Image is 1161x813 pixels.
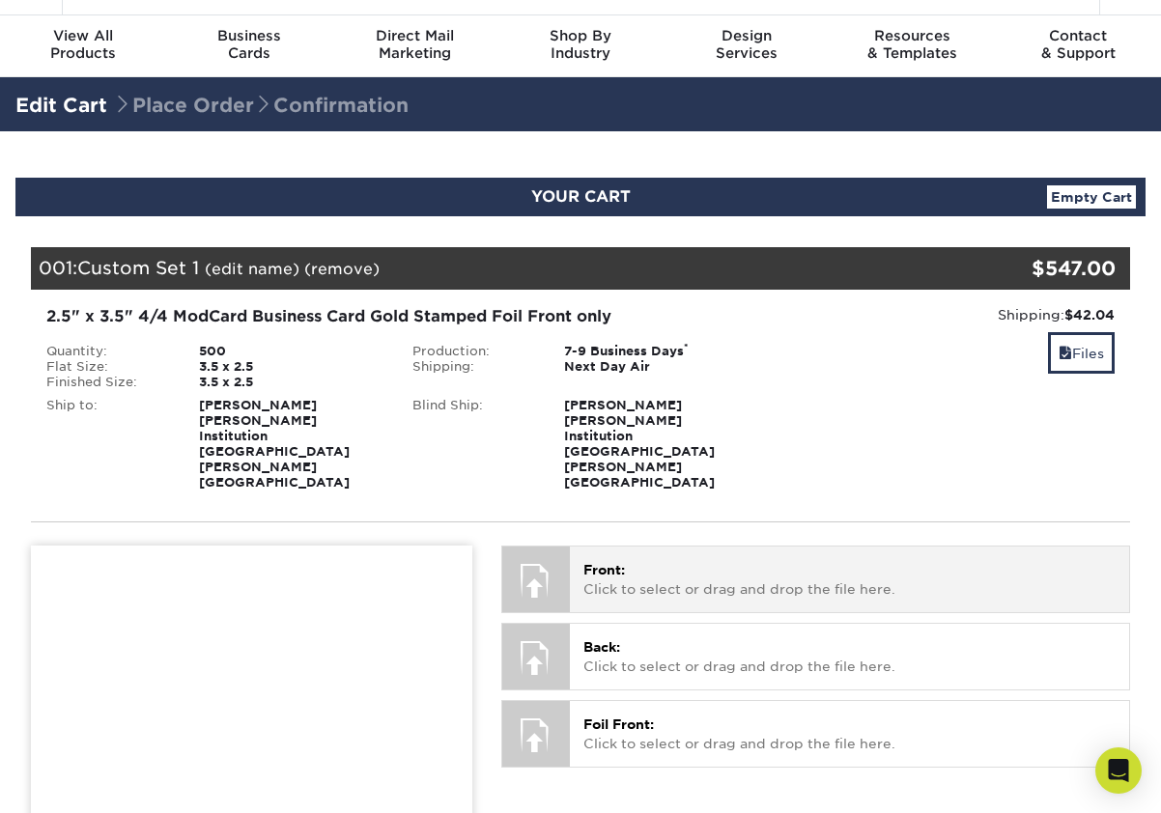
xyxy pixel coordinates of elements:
[778,305,1115,324] div: Shipping:
[531,187,631,206] span: YOUR CART
[583,715,1116,754] p: Click to select or drag and drop the file here.
[947,254,1116,283] div: $547.00
[32,375,184,390] div: Finished Size:
[304,260,380,278] a: (remove)
[32,344,184,359] div: Quantity:
[331,27,497,44] span: Direct Mail
[398,398,551,491] div: Blind Ship:
[166,27,332,44] span: Business
[995,27,1161,62] div: & Support
[1047,185,1136,209] a: Empty Cart
[331,27,497,62] div: Marketing
[550,359,763,375] div: Next Day Air
[77,257,199,278] span: Custom Set 1
[1059,346,1072,361] span: files
[583,562,625,577] span: Front:
[184,359,398,375] div: 3.5 x 2.5
[497,27,664,44] span: Shop By
[564,398,715,490] strong: [PERSON_NAME] [PERSON_NAME] Institution [GEOGRAPHIC_DATA][PERSON_NAME] [GEOGRAPHIC_DATA]
[550,344,763,359] div: 7-9 Business Days
[113,94,409,117] span: Place Order Confirmation
[664,15,830,77] a: DesignServices
[830,15,996,77] a: Resources& Templates
[1048,332,1115,374] a: Files
[398,344,551,359] div: Production:
[497,15,664,77] a: Shop ByIndustry
[583,639,620,655] span: Back:
[46,305,749,328] div: 2.5" x 3.5" 4/4 ModCard Business Card Gold Stamped Foil Front only
[205,260,299,278] a: (edit name)
[583,560,1116,600] p: Click to select or drag and drop the file here.
[664,27,830,62] div: Services
[331,15,497,77] a: Direct MailMarketing
[184,375,398,390] div: 3.5 x 2.5
[1095,747,1142,794] div: Open Intercom Messenger
[199,398,350,490] strong: [PERSON_NAME] [PERSON_NAME] Institution [GEOGRAPHIC_DATA][PERSON_NAME] [GEOGRAPHIC_DATA]
[15,94,107,117] a: Edit Cart
[32,398,184,491] div: Ship to:
[664,27,830,44] span: Design
[497,27,664,62] div: Industry
[31,247,947,290] div: 001:
[1064,307,1115,322] strong: $42.04
[166,15,332,77] a: BusinessCards
[32,359,184,375] div: Flat Size:
[166,27,332,62] div: Cards
[583,637,1116,677] p: Click to select or drag and drop the file here.
[830,27,996,62] div: & Templates
[398,359,551,375] div: Shipping:
[583,716,654,732] span: Foil Front:
[995,15,1161,77] a: Contact& Support
[184,344,398,359] div: 500
[995,27,1161,44] span: Contact
[830,27,996,44] span: Resources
